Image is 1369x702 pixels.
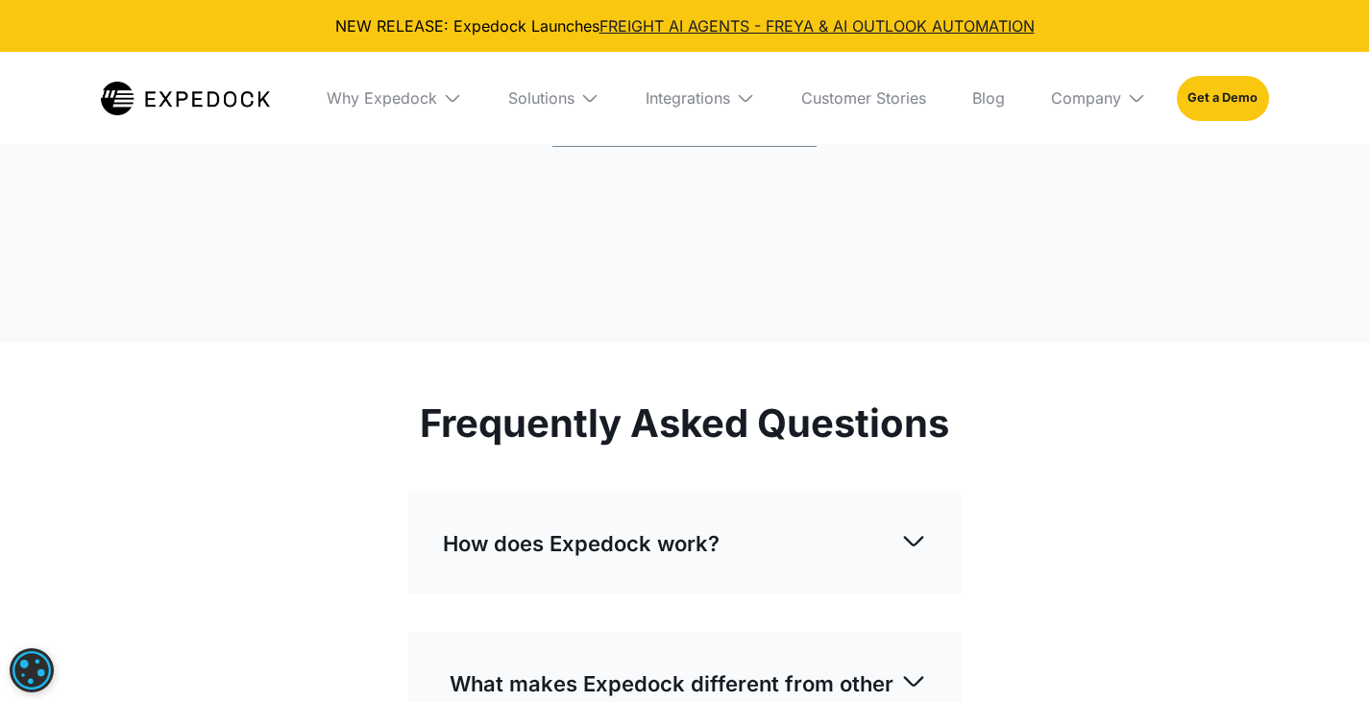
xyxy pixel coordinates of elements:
[493,52,615,144] div: Solutions
[420,400,949,447] h2: Frequently Asked Questions
[1051,88,1121,108] div: Company
[508,88,574,108] div: Solutions
[443,527,720,560] p: How does Expedock work?
[1049,495,1369,702] iframe: Chat Widget
[1036,52,1161,144] div: Company
[1177,76,1268,120] a: Get a Demo
[327,88,437,108] div: Why Expedock
[957,52,1020,144] a: Blog
[646,88,730,108] div: Integrations
[311,52,477,144] div: Why Expedock
[630,52,770,144] div: Integrations
[15,15,1354,36] div: NEW RELEASE: Expedock Launches
[599,16,1035,36] a: FREIGHT AI AGENTS - FREYA & AI OUTLOOK AUTOMATION
[786,52,941,144] a: Customer Stories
